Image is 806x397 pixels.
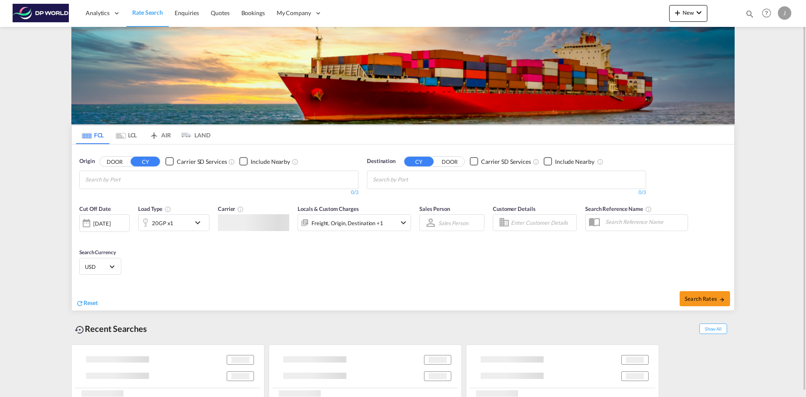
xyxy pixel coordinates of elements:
span: Sales Person [419,205,450,212]
md-chips-wrap: Chips container with autocompletion. Enter the text area, type text to search, and then use the u... [84,171,168,187]
div: 0/3 [367,189,646,196]
div: J [778,6,791,20]
md-icon: icon-plus 400-fg [673,8,683,18]
input: Search Reference Name [601,216,688,228]
span: Customer Details [493,205,535,212]
md-icon: Unchecked: Ignores neighbouring ports when fetching rates.Checked : Includes neighbouring ports w... [597,158,604,165]
button: Search Ratesicon-arrow-right [680,291,730,306]
md-icon: icon-magnify [745,9,754,18]
md-icon: Unchecked: Ignores neighbouring ports when fetching rates.Checked : Includes neighbouring ports w... [292,158,298,165]
md-icon: icon-chevron-down [398,218,408,228]
span: Search Rates [685,295,725,302]
div: Carrier SD Services [481,158,531,166]
md-checkbox: Checkbox No Ink [239,157,290,166]
div: Freight Origin Destination Factory Stuffing [311,217,383,229]
img: LCL+%26+FCL+BACKGROUND.png [71,27,735,124]
span: Quotes [211,9,229,16]
button: CY [404,157,434,166]
span: Show All [699,323,727,334]
span: New [673,9,704,16]
div: Carrier SD Services [177,158,227,166]
md-icon: icon-airplane [149,130,159,137]
input: Chips input. [85,173,165,187]
md-icon: icon-chevron-down [193,218,207,228]
md-checkbox: Checkbox No Ink [470,157,531,166]
span: Origin [79,157,94,166]
span: Load Type [138,205,171,212]
span: Rate Search [132,9,163,16]
div: Include Nearby [251,158,290,166]
md-icon: icon-refresh [76,300,84,307]
span: Locals & Custom Charges [298,205,359,212]
div: [DATE] [93,220,110,227]
span: Reset [84,299,98,306]
md-icon: Unchecked: Search for CY (Container Yard) services for all selected carriers.Checked : Search for... [228,158,235,165]
md-checkbox: Checkbox No Ink [165,157,227,166]
span: My Company [277,9,311,17]
span: USD [85,263,108,271]
button: CY [131,157,160,166]
span: Enquiries [175,9,199,16]
span: Destination [367,157,395,166]
md-select: Select Currency: $ USDUnited States Dollar [84,260,117,273]
button: DOOR [100,157,129,166]
button: icon-plus 400-fgNewicon-chevron-down [669,5,707,22]
md-icon: Your search will be saved by the below given name [645,206,652,213]
div: Help [759,6,778,21]
md-chips-wrap: Chips container with autocompletion. Enter the text area, type text to search, and then use the u... [372,171,456,187]
div: Include Nearby [555,158,594,166]
md-checkbox: Checkbox No Ink [544,157,594,166]
span: Search Reference Name [585,205,652,212]
div: 0/3 [79,189,359,196]
md-tab-item: FCL [76,126,110,144]
md-tab-item: AIR [143,126,177,144]
img: c08ca190194411f088ed0f3ba295208c.png [13,4,69,23]
md-datepicker: Select [79,231,86,242]
md-tab-item: LAND [177,126,210,144]
div: 20GP x1icon-chevron-down [138,214,209,231]
div: [DATE] [79,214,130,232]
div: OriginDOOR CY Checkbox No InkUnchecked: Search for CY (Container Yard) services for all selected ... [72,145,734,310]
md-icon: icon-backup-restore [75,325,85,335]
div: Recent Searches [71,319,150,338]
input: Enter Customer Details [511,216,574,229]
div: icon-magnify [745,9,754,22]
md-tab-item: LCL [110,126,143,144]
md-icon: Unchecked: Search for CY (Container Yard) services for all selected carriers.Checked : Search for... [533,158,539,165]
span: Cut Off Date [79,205,111,212]
button: DOOR [435,157,464,166]
div: icon-refreshReset [76,299,98,308]
md-select: Sales Person [437,217,469,229]
span: Carrier [218,205,244,212]
span: Bookings [241,9,265,16]
md-icon: icon-information-outline [165,206,171,213]
div: Freight Origin Destination Factory Stuffingicon-chevron-down [298,214,411,231]
div: 20GP x1 [152,217,173,229]
span: Help [759,6,774,20]
md-icon: icon-chevron-down [694,8,704,18]
md-icon: The selected Trucker/Carrierwill be displayed in the rate results If the rates are from another f... [237,206,244,213]
md-pagination-wrapper: Use the left and right arrow keys to navigate between tabs [76,126,210,144]
span: Analytics [86,9,110,17]
input: Chips input. [373,173,453,187]
span: Search Currency [79,249,116,255]
md-icon: icon-arrow-right [719,297,725,302]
